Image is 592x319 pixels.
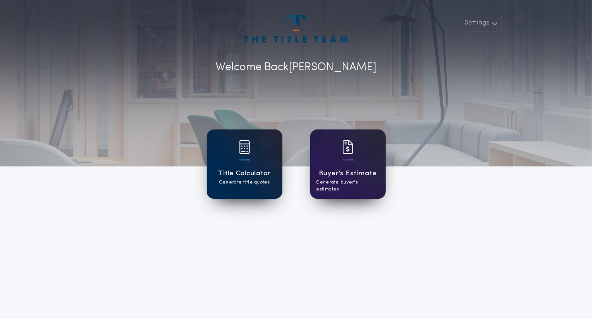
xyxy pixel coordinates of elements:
[215,59,377,76] p: Welcome Back [PERSON_NAME]
[319,168,377,179] h1: Buyer's Estimate
[310,129,386,199] a: card iconBuyer's EstimateGenerate buyer's estimates
[219,179,269,186] p: Generate title quotes
[207,129,282,199] a: card iconTitle CalculatorGenerate title quotes
[244,15,347,43] img: account-logo
[342,140,353,154] img: card icon
[239,140,250,154] img: card icon
[317,179,379,193] p: Generate buyer's estimates
[218,168,270,179] h1: Title Calculator
[459,15,502,31] button: Settings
